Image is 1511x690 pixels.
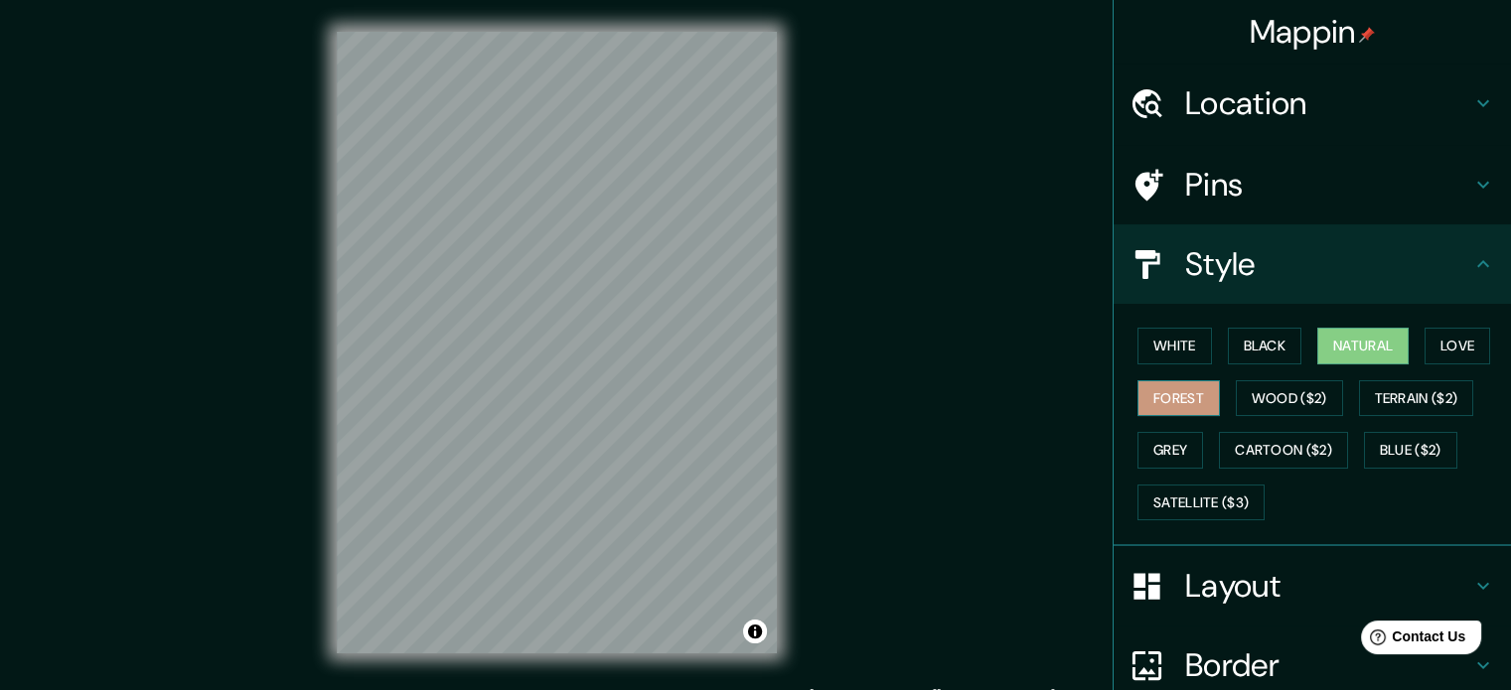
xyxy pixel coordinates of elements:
[1236,380,1343,417] button: Wood ($2)
[1359,380,1474,417] button: Terrain ($2)
[1364,432,1457,469] button: Blue ($2)
[1114,546,1511,625] div: Layout
[1219,432,1348,469] button: Cartoon ($2)
[1250,12,1376,52] h4: Mappin
[1317,328,1409,364] button: Natural
[1185,244,1471,284] h4: Style
[1137,432,1203,469] button: Grey
[743,620,767,643] button: Toggle attribution
[1185,645,1471,685] h4: Border
[1185,83,1471,123] h4: Location
[1137,380,1220,417] button: Forest
[1185,566,1471,606] h4: Layout
[1359,27,1375,43] img: pin-icon.png
[1137,328,1212,364] button: White
[337,32,777,653] canvas: Map
[1114,224,1511,304] div: Style
[1137,484,1265,521] button: Satellite ($3)
[1334,613,1489,668] iframe: Help widget launcher
[1185,165,1471,205] h4: Pins
[1114,64,1511,143] div: Location
[1425,328,1490,364] button: Love
[1114,145,1511,224] div: Pins
[1228,328,1302,364] button: Black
